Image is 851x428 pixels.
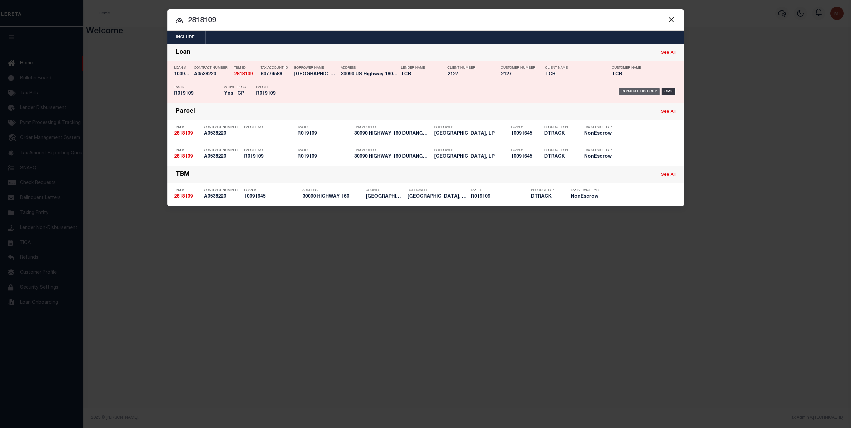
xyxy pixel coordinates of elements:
[167,31,203,44] button: Include
[256,85,286,89] p: Parcel
[204,148,241,152] p: Contract Number
[401,66,438,70] p: Lender Name
[204,131,241,137] h5: A0538220
[501,72,534,77] h5: 2127
[354,148,431,152] p: TBM Address
[204,154,241,160] h5: A0538220
[297,125,351,129] p: Tax ID
[584,131,614,137] h5: NonEscrow
[194,66,231,70] p: Contract Number
[297,154,351,160] h5: R019109
[401,72,438,77] h5: TCB
[448,72,491,77] h5: 2127
[531,194,561,200] h5: DTRACK
[511,148,541,152] p: Loan #
[619,88,660,95] div: Payment History
[297,131,351,137] h5: R019109
[302,194,362,200] h5: 30090 HIGHWAY 160
[531,188,561,192] p: Product Type
[204,125,241,129] p: Contract Number
[261,66,291,70] p: Tax Account ID
[256,91,286,97] h5: R019109
[471,188,528,192] p: Tax ID
[471,194,528,200] h5: R019109
[354,125,431,129] p: TBM Address
[584,125,614,129] p: Tax Service Type
[176,108,195,116] div: Parcel
[244,125,294,129] p: Parcel No
[341,66,397,70] p: Address
[244,194,299,200] h5: 10091645
[448,66,491,70] p: Client Number
[224,85,235,89] p: Active
[174,66,191,70] p: Loan #
[407,188,468,192] p: Borrower
[511,154,541,160] h5: 10091645
[661,173,676,177] a: See All
[174,85,221,89] p: Tax ID
[237,85,246,89] p: PPCC
[174,148,201,152] p: TBM #
[234,66,257,70] p: TBM ID
[174,131,201,137] h5: 2818109
[434,131,508,137] h5: Durango RV Park, LP
[407,194,468,200] h5: Durango RV Park, LP
[434,154,508,160] h5: Durango RV Park, LP
[341,72,397,77] h5: 30090 US Highway 160 Durango CO...
[261,72,291,77] h5: 60774586
[434,125,508,129] p: Borrower
[234,72,253,77] strong: 2818109
[366,188,404,192] p: County
[176,171,189,179] div: TBM
[244,154,294,160] h5: R019109
[544,131,574,137] h5: DTRACK
[584,154,614,160] h5: NonEscrow
[174,154,193,159] strong: 2818109
[612,66,669,70] p: Customer Name
[174,131,193,136] strong: 2818109
[662,88,675,95] div: OMS
[174,154,201,160] h5: 2818109
[667,15,676,24] button: Close
[571,194,604,200] h5: NonEscrow
[244,148,294,152] p: Parcel No
[544,148,574,152] p: Product Type
[224,91,234,97] h5: Yes
[584,148,614,152] p: Tax Service Type
[545,72,602,77] h5: TCB
[234,72,257,77] h5: 2818109
[612,72,669,77] h5: TCB
[571,188,604,192] p: Tax Service Type
[434,148,508,152] p: Borrower
[511,125,541,129] p: Loan #
[354,154,431,160] h5: 30090 HIGHWAY 160 DURANGO CO 81...
[174,72,191,77] h5: 10091645
[297,148,351,152] p: Tax ID
[204,194,241,200] h5: A0538220
[544,154,574,160] h5: DTRACK
[354,131,431,137] h5: 30090 HIGHWAY 160 DURANGO CO 81...
[294,72,337,77] h5: DURANGO RV PARK, LP
[366,194,404,200] h5: La Plata
[294,66,337,70] p: Borrower Name
[174,188,201,192] p: TBM #
[544,125,574,129] p: Product Type
[661,51,676,55] a: See All
[244,188,299,192] p: Loan #
[174,125,201,129] p: TBM #
[237,91,246,97] h5: CP
[501,66,535,70] p: Customer Number
[174,194,201,200] h5: 2818109
[511,131,541,137] h5: 10091645
[204,188,241,192] p: Contract Number
[302,188,362,192] p: Address
[545,66,602,70] p: Client Name
[176,49,190,57] div: Loan
[174,91,221,97] h5: R019109
[661,110,676,114] a: See All
[174,194,193,199] strong: 2818109
[194,72,231,77] h5: A0538220
[167,15,684,27] input: Start typing...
